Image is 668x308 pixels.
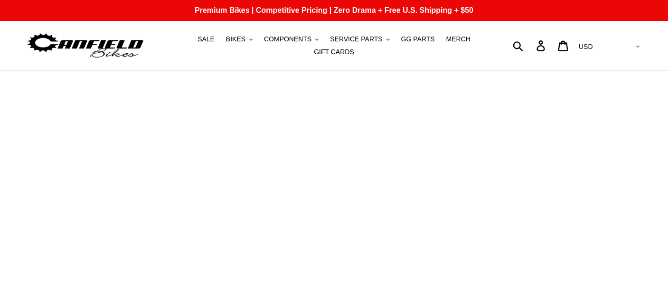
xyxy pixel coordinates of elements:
[330,35,382,43] span: SERVICE PARTS
[446,35,470,43] span: MERCH
[26,31,145,61] img: Canfield Bikes
[396,33,440,46] a: GG PARTS
[442,33,475,46] a: MERCH
[221,33,257,46] button: BIKES
[401,35,435,43] span: GG PARTS
[193,33,219,46] a: SALE
[325,33,394,46] button: SERVICE PARTS
[314,48,354,56] span: GIFT CARDS
[309,46,359,58] a: GIFT CARDS
[226,35,245,43] span: BIKES
[198,35,215,43] span: SALE
[518,35,542,56] input: Search
[264,35,311,43] span: COMPONENTS
[259,33,323,46] button: COMPONENTS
